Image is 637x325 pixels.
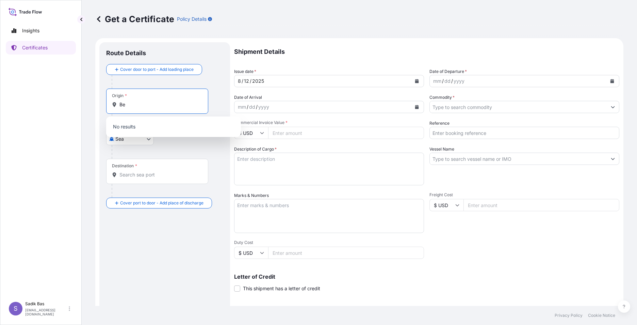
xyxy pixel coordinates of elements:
[106,117,241,137] div: Show suggestions
[234,94,262,101] span: Date of Arrival
[429,68,467,75] span: Date of Departure
[248,103,256,111] div: day,
[242,77,243,85] div: /
[112,163,137,169] div: Destination
[268,247,424,259] input: Enter amount
[258,103,270,111] div: year,
[463,199,619,211] input: Enter amount
[234,240,424,245] span: Duty Cost
[607,153,619,165] button: Show suggestions
[250,77,251,85] div: /
[243,285,320,292] span: This shipment has a letter of credit
[22,44,48,51] p: Certificates
[109,119,238,134] p: No results
[429,120,450,127] label: Reference
[429,94,455,101] label: Commodity
[25,301,67,307] p: Sadik Bas
[234,120,424,125] span: Commercial Invoice Value
[243,77,250,85] div: day,
[429,192,619,198] span: Freight Cost
[120,66,194,73] span: Cover door to port - Add loading place
[555,313,583,318] p: Privacy Policy
[444,77,451,85] div: day,
[14,305,18,312] span: S
[411,102,422,112] button: Calendar
[588,313,615,318] p: Cookie Notice
[234,146,277,153] label: Description of Cargo
[112,93,127,98] div: Origin
[234,192,269,199] label: Marks & Numbers
[607,101,619,113] button: Show suggestions
[430,101,607,113] input: Type to search commodity
[453,77,465,85] div: year,
[429,146,454,153] label: Vessel Name
[429,127,619,139] input: Enter booking reference
[256,103,258,111] div: /
[22,27,39,34] p: Insights
[432,77,442,85] div: month,
[119,101,200,108] input: Origin
[237,103,247,111] div: month,
[25,308,67,316] p: [EMAIL_ADDRESS][DOMAIN_NAME]
[106,133,154,145] button: Select transport
[234,42,619,61] p: Shipment Details
[106,49,146,57] p: Route Details
[268,127,424,139] input: Enter amount
[120,200,203,206] span: Cover port to door - Add place of discharge
[451,77,453,85] div: /
[234,274,619,279] p: Letter of Credit
[251,77,265,85] div: year,
[430,153,607,165] input: Type to search vessel name or IMO
[115,136,124,142] span: Sea
[411,76,422,87] button: Calendar
[607,76,618,87] button: Calendar
[95,14,174,25] p: Get a Certificate
[237,77,242,85] div: month,
[119,171,200,178] input: Destination
[234,68,256,75] span: Issue date
[177,16,207,22] p: Policy Details
[247,103,248,111] div: /
[442,77,444,85] div: /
